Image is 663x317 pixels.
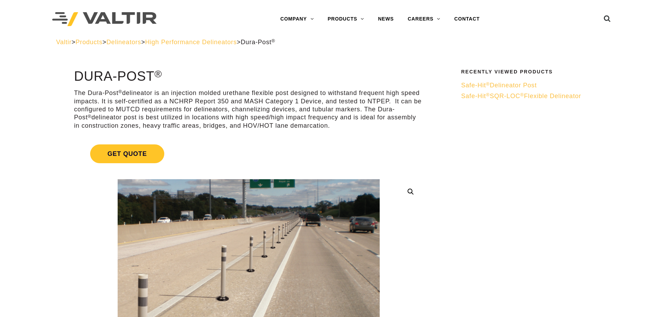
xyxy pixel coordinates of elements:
[74,89,423,130] p: The Dura-Post delineator is an injection molded urethane flexible post designed to withstand freq...
[241,39,275,46] span: Dura-Post
[461,92,602,100] a: Safe-Hit®SQR-LOC®Flexible Delineator
[271,38,275,43] sup: ®
[461,81,602,89] a: Safe-Hit®Delineator Post
[90,144,164,163] span: Get Quote
[145,39,237,46] a: High Performance Delineators
[461,82,537,89] span: Safe-Hit Delineator Post
[371,12,401,26] a: NEWS
[486,81,490,87] sup: ®
[56,39,71,46] a: Valtir
[486,92,490,97] sup: ®
[76,39,102,46] a: Products
[273,12,321,26] a: COMPANY
[74,136,423,172] a: Get Quote
[321,12,371,26] a: PRODUCTS
[447,12,487,26] a: CONTACT
[118,89,122,94] sup: ®
[520,92,524,97] sup: ®
[88,114,92,119] sup: ®
[52,12,157,26] img: Valtir
[74,69,423,84] h1: Dura-Post
[106,39,141,46] a: Delineators
[461,69,602,74] h2: Recently Viewed Products
[401,12,447,26] a: CAREERS
[56,38,607,46] div: > > > >
[461,93,581,100] span: Safe-Hit SQR-LOC Flexible Delineator
[155,68,162,79] sup: ®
